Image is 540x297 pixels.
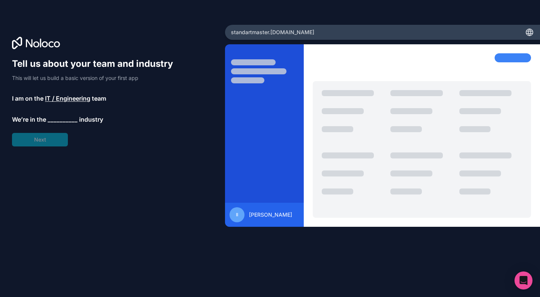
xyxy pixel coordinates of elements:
span: IT / Engineering [45,94,90,103]
span: [PERSON_NAME] [249,211,292,219]
span: ii [236,212,238,218]
span: We’re in the [12,115,46,124]
span: standartmaster .[DOMAIN_NAME] [231,29,314,36]
span: __________ [48,115,78,124]
span: industry [79,115,103,124]
div: Open Intercom Messenger [514,271,532,289]
span: I am on the [12,94,43,103]
h1: Tell us about your team and industry [12,58,180,70]
span: team [92,94,106,103]
p: This will let us build a basic version of your first app [12,74,180,82]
